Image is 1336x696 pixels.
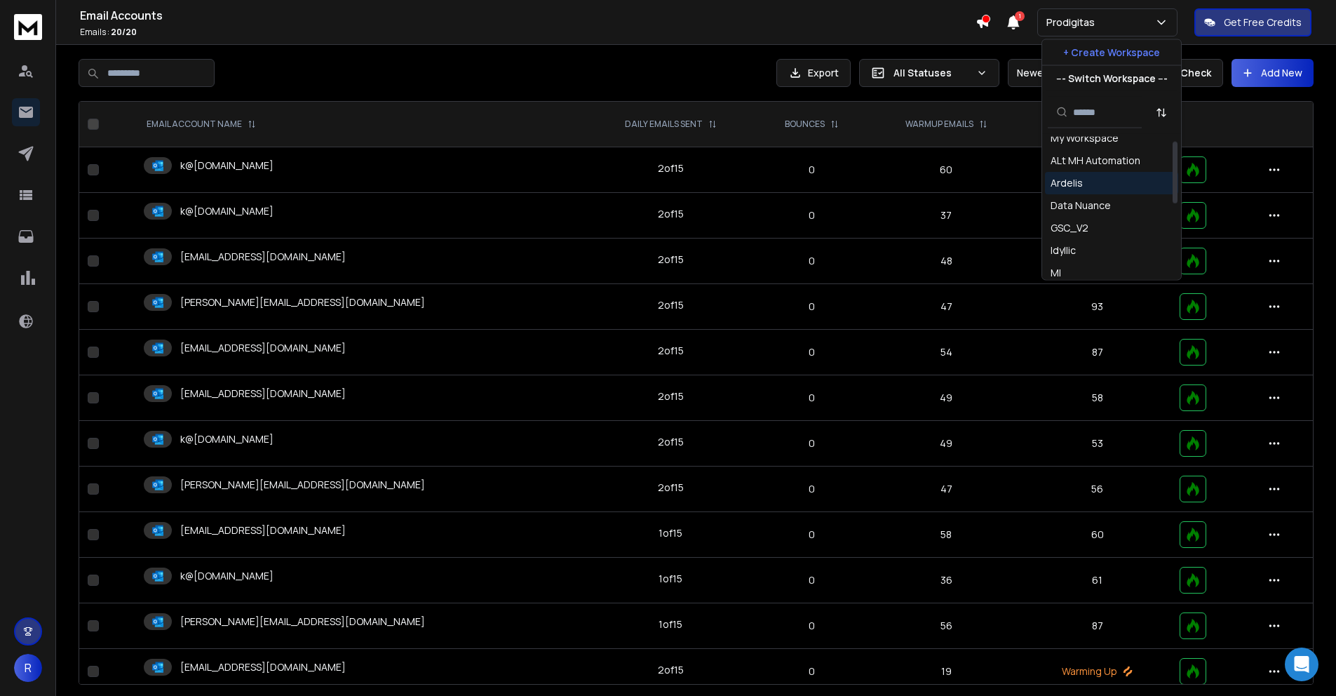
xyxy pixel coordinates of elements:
[80,7,976,24] h1: Email Accounts
[1024,330,1172,375] td: 87
[1051,266,1061,280] div: MI
[180,204,274,218] p: k@[DOMAIN_NAME]
[180,615,425,629] p: [PERSON_NAME][EMAIL_ADDRESS][DOMAIN_NAME]
[1224,15,1302,29] p: Get Free Credits
[764,254,861,268] p: 0
[764,528,861,542] p: 0
[764,208,861,222] p: 0
[1032,664,1163,678] p: Warming Up
[764,573,861,587] p: 0
[869,284,1024,330] td: 47
[111,26,137,38] span: 20 / 20
[658,435,684,449] div: 2 of 15
[1285,648,1318,681] div: Open Intercom Messenger
[764,391,861,405] p: 0
[1232,59,1314,87] button: Add New
[869,193,1024,239] td: 37
[180,478,425,492] p: [PERSON_NAME][EMAIL_ADDRESS][DOMAIN_NAME]
[869,421,1024,467] td: 49
[180,660,346,674] p: [EMAIL_ADDRESS][DOMAIN_NAME]
[14,14,42,40] img: logo
[147,119,256,130] div: EMAIL ACCOUNT NAME
[180,295,425,309] p: [PERSON_NAME][EMAIL_ADDRESS][DOMAIN_NAME]
[1024,147,1172,193] td: 86
[1063,46,1160,60] p: + Create Workspace
[180,523,346,537] p: [EMAIL_ADDRESS][DOMAIN_NAME]
[1024,284,1172,330] td: 93
[869,147,1024,193] td: 60
[659,526,682,540] div: 1 of 15
[1024,375,1172,421] td: 58
[869,649,1024,695] td: 19
[1051,221,1088,235] div: GSC_V2
[1024,193,1172,239] td: 95
[658,389,684,403] div: 2 of 15
[1051,154,1140,168] div: ALt MH Automation
[1015,11,1025,21] span: 1
[658,253,684,267] div: 2 of 15
[14,654,42,682] button: R
[1051,243,1076,257] div: Idyllic
[658,207,684,221] div: 2 of 15
[764,619,861,633] p: 0
[180,250,346,264] p: [EMAIL_ADDRESS][DOMAIN_NAME]
[1024,558,1172,603] td: 61
[785,119,825,130] p: BOUNCES
[658,481,684,495] div: 2 of 15
[869,558,1024,603] td: 36
[1194,8,1311,36] button: Get Free Credits
[1024,467,1172,512] td: 56
[1147,98,1175,126] button: Sort by Sort A-Z
[658,298,684,312] div: 2 of 15
[659,617,682,631] div: 1 of 15
[659,572,682,586] div: 1 of 15
[764,436,861,450] p: 0
[1024,421,1172,467] td: 53
[1008,59,1099,87] button: Newest
[1042,40,1181,65] button: + Create Workspace
[180,569,274,583] p: k@[DOMAIN_NAME]
[764,345,861,359] p: 0
[658,344,684,358] div: 2 of 15
[1051,176,1083,190] div: Ardelis
[869,603,1024,649] td: 56
[180,159,274,173] p: k@[DOMAIN_NAME]
[869,239,1024,284] td: 48
[764,300,861,314] p: 0
[1024,512,1172,558] td: 60
[764,482,861,496] p: 0
[869,375,1024,421] td: 49
[1024,603,1172,649] td: 87
[658,663,684,677] div: 2 of 15
[905,119,973,130] p: WARMUP EMAILS
[776,59,851,87] button: Export
[1056,72,1168,86] p: --- Switch Workspace ---
[893,66,971,80] p: All Statuses
[1046,15,1100,29] p: Prodigitas
[764,664,861,678] p: 0
[625,119,703,130] p: DAILY EMAILS SENT
[80,27,976,38] p: Emails :
[658,161,684,175] div: 2 of 15
[869,330,1024,375] td: 54
[180,341,346,355] p: [EMAIL_ADDRESS][DOMAIN_NAME]
[180,432,274,446] p: k@[DOMAIN_NAME]
[1024,239,1172,284] td: 61
[1051,199,1111,213] div: Data Nuance
[869,512,1024,558] td: 58
[1051,131,1119,145] div: My Workspace
[764,163,861,177] p: 0
[180,387,346,401] p: [EMAIL_ADDRESS][DOMAIN_NAME]
[869,467,1024,512] td: 47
